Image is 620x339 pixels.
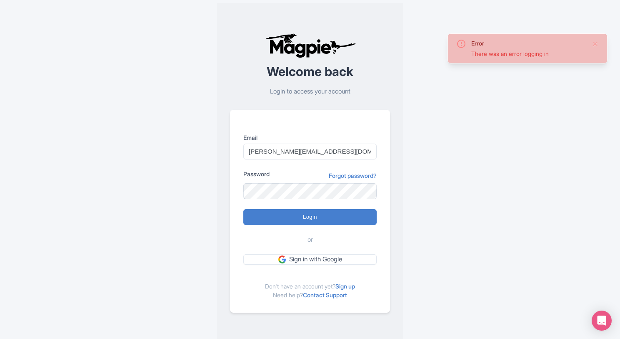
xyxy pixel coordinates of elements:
[592,39,599,49] button: Close
[230,87,390,96] p: Login to access your account
[243,275,377,299] div: Don't have an account yet? Need help?
[592,311,612,331] div: Open Intercom Messenger
[303,291,347,299] a: Contact Support
[243,144,377,159] input: you@example.com
[230,65,390,78] h2: Welcome back
[243,254,377,265] a: Sign in with Google
[329,171,377,180] a: Forgot password?
[307,235,313,245] span: or
[243,133,377,142] label: Email
[243,169,270,178] label: Password
[263,33,357,58] img: logo-ab69f6fb50320c5b225c76a69d11143b.png
[335,283,355,290] a: Sign up
[471,49,585,58] div: There was an error logging in
[243,209,377,225] input: Login
[471,39,585,48] div: Error
[278,256,286,263] img: google.svg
